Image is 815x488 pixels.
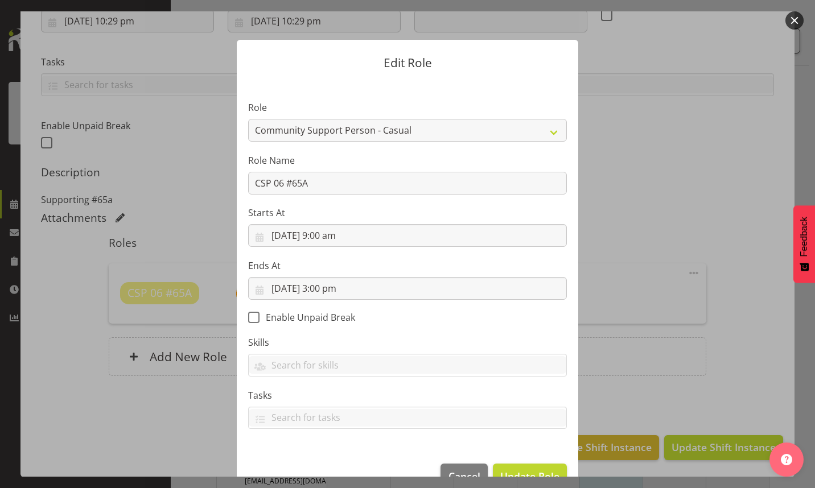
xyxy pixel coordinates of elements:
label: Ends At [248,259,567,272]
span: Update Role [500,469,559,483]
p: Edit Role [248,57,567,69]
label: Tasks [248,388,567,402]
input: Search for skills [249,356,566,374]
input: Search for tasks [249,409,566,427]
input: Click to select... [248,224,567,247]
span: Enable Unpaid Break [260,312,355,323]
label: Role Name [248,154,567,167]
button: Feedback - Show survey [793,205,815,283]
span: Feedback [799,217,809,257]
span: Cancel [448,469,480,483]
img: help-xxl-2.png [781,454,792,465]
input: E.g. Waiter 1 [248,172,567,195]
label: Role [248,101,567,114]
input: Click to select... [248,277,567,300]
label: Starts At [248,206,567,220]
label: Skills [248,336,567,349]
